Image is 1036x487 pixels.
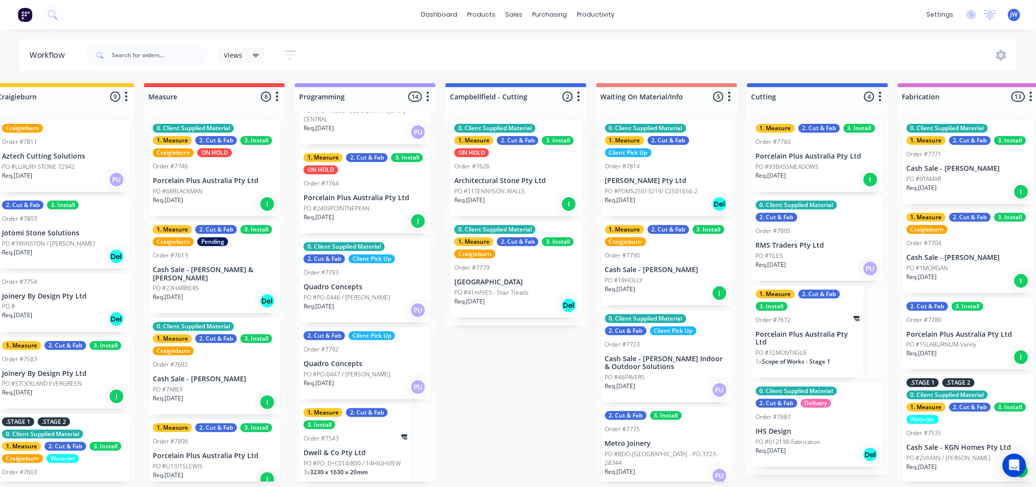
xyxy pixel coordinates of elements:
div: 2. Cut & Fab [45,341,86,350]
div: Del [259,293,275,309]
div: 2. Cut & Fab [497,237,539,246]
div: Order #7672 [756,316,791,325]
div: 3. Install [240,136,272,145]
div: I [863,172,878,187]
div: I [410,213,426,229]
p: Porcelain Plus Australia Pty Ltd [153,452,276,460]
div: Client Pick Up [349,255,395,263]
p: Req. [DATE] [2,388,32,397]
div: 3. Install [240,423,272,432]
p: Dwell & Co Pty Ltd [304,449,407,457]
p: Req. [DATE] [605,196,636,205]
div: Del [109,311,124,327]
div: I [259,471,275,487]
div: 3. Install [391,153,423,162]
div: 0. Client Supplied Material2. Cut & FabOrder #7805RMS Traders Pty LtdPO #TILESReq.[DATE]PU [752,197,883,281]
p: PO #7AREX [153,385,183,394]
div: 0. Client Supplied Material [454,225,536,234]
p: Req. [DATE] [756,446,786,455]
div: Waterjet [47,454,79,463]
p: Architectural Stone Pty Ltd [454,177,578,185]
div: 2. Cut & Fab [2,201,44,209]
p: Cash Sale - [PERSON_NAME] [153,375,276,383]
span: 3 x [304,468,310,476]
p: Req. [DATE] [605,467,636,476]
p: Req. [DATE] [153,471,183,480]
div: 0. Client Supplied Material [756,201,837,209]
div: 1. Measure2. Cut & Fab3. InstallOrder #7672Porcelain Plus Australia Pty LtdPO #32MONTAGUE1xScope ... [752,286,864,378]
p: Cash Sale - [PERSON_NAME] [907,254,1030,262]
div: 0. Client Supplied Material1. Measure2. Cut & Fab3. InstallON HOLDOrder #7626Architectural Stone ... [450,120,582,216]
div: Order #7613 [153,251,188,260]
p: PO #PO: D+C014/800 / 14HIGHVIEW [304,459,401,468]
div: 2. Cut & Fab [648,136,689,145]
div: 2. Cut & Fab [195,423,237,432]
div: 3. Install [650,411,682,420]
div: PU [712,382,728,398]
div: 3. Install [693,225,725,234]
div: Pending [197,237,228,246]
div: PU [863,261,878,277]
p: PO #TILES [756,252,783,260]
div: 3. Install [90,341,121,350]
p: PO #PO-0446 / [PERSON_NAME] [304,293,390,302]
div: 2. Cut & Fab [756,213,798,222]
div: .STAGE 2 [942,378,975,387]
div: Craigieburn [454,250,495,258]
div: I [712,285,728,301]
div: 0. Client Supplied Material1. Measure2. Cut & Fab3. InstallOrder #7771Cash Sale - [PERSON_NAME]PO... [903,120,1034,204]
div: PU [410,302,426,318]
div: 2. Cut & Fab [346,408,388,417]
p: PO #U13/15LEWIS [153,462,203,471]
p: Req. [DATE] [304,302,334,311]
p: Cash Sale - [PERSON_NAME] [907,164,1030,173]
div: 1. Measure [605,136,644,145]
div: .STAGE 2 [38,417,70,426]
div: 3. Install [994,213,1026,222]
div: Craigieburn [907,225,948,234]
p: [PERSON_NAME] Pty Ltd [605,177,729,185]
div: Order #7760 [756,138,791,146]
div: Craigieburn [153,148,194,157]
div: 1. Measure [907,403,946,412]
p: Cash Sale - KGN Homes Pty Ltd [907,443,1030,452]
p: Aztech Cutting Solutions [2,152,125,161]
div: I [1013,349,1029,365]
p: Quadro Concepts [304,360,427,368]
div: 1. Measure [907,213,946,222]
div: 2. Cut & Fab [304,331,345,340]
p: Req. [DATE] [605,382,636,391]
p: PO #46PAVERS [605,373,645,382]
p: PO #3WINSTON / [PERSON_NAME] [2,239,95,248]
div: Order #7775 [605,425,640,434]
p: Req. [DATE] [907,349,937,358]
div: 0. Client Supplied Material [454,124,536,133]
div: Del [109,249,124,264]
div: Order #7771 [907,150,942,159]
div: Order #7746 [153,162,188,171]
div: ON HOLD [197,148,232,157]
div: PU [410,379,426,395]
div: 1. Measure [153,136,192,145]
p: Req. [DATE] [304,379,334,388]
div: 0. Client Supplied Material [304,242,385,251]
div: 1. Measure [756,290,795,299]
p: Porcelain Plus Australia Pty Ltd [756,152,879,161]
img: Factory [18,7,32,22]
p: Cash Sale - [PERSON_NAME] Indoor & Outdoor Solutions [605,355,729,371]
div: PU [712,468,728,484]
div: 0. Client Supplied Material1. Measure2. Cut & Fab3. InstallCraigieburnON HOLDOrder #7746Porcelain... [149,120,280,216]
div: .STAGE 1.STAGE 20. Client Supplied Material1. Measure2. Cut & Fab3. InstallWaterjetOrder #7535Cas... [903,374,1034,483]
div: 3. Install [90,442,121,451]
div: 1. Measure [605,225,644,234]
div: Workflow [29,49,70,61]
div: ON HOLD [304,165,338,174]
div: Order #7779 [454,263,490,272]
div: .STAGE 1 [2,417,34,426]
div: 3. Install [542,237,574,246]
p: Req. [DATE] [153,394,183,403]
div: 1. Measure [756,124,795,133]
div: 1. Measure [304,153,343,162]
div: 2. Cut & Fab [605,326,647,335]
div: Order #7543 [304,434,339,443]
